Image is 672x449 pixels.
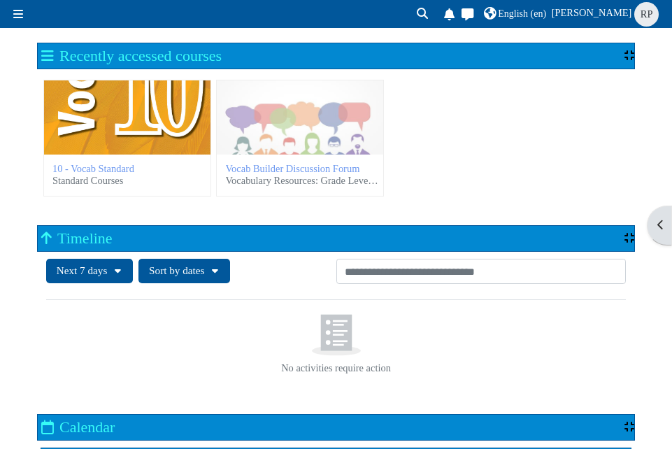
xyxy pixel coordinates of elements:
span: Standard Courses [52,175,123,187]
a: Vocab Builder Discussion Forum [226,163,360,174]
div: Show notification window with no new notifications [442,6,457,25]
h2: Timeline [41,229,113,247]
a: English ‎(en)‎ [484,4,546,24]
span: Vocabulary Resources: Grade Level, PSAT, SAT [226,175,381,187]
span: Next 7 days [57,264,108,276]
div: Show / hide the block [624,50,634,61]
div: Show / hide the block [624,421,634,432]
p: No activities require action [41,362,631,374]
h2: Calendar [41,418,115,436]
i: Toggle messaging drawer [459,8,475,20]
a: Toggle messaging drawer There are 0 unread conversations [459,6,476,25]
div: Show / hide the block [624,232,634,243]
span: [PERSON_NAME] [552,7,632,18]
span: Sort by dates [149,264,204,276]
span: Robin Parrish [634,2,659,27]
h2: Recently accessed courses [41,47,222,64]
a: 10 - Vocab Standard [52,163,134,174]
button: Filter timeline by date [46,259,134,283]
a: User menu [552,2,662,27]
span: English ‎(en)‎ [498,8,546,19]
button: Sort timeline items [138,259,230,283]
